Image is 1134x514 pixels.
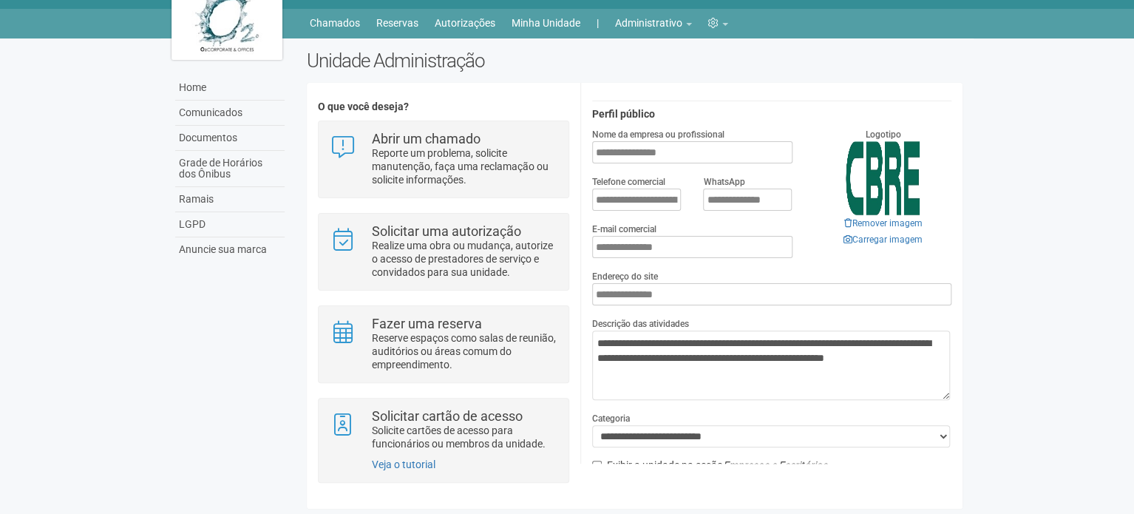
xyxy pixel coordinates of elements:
[592,270,658,283] label: Endereço do site
[376,13,418,33] a: Reservas
[372,424,557,450] p: Solicite cartões de acesso para funcionários ou membros da unidade.
[846,141,920,215] img: business.png
[865,128,900,141] label: Logotipo
[175,75,285,101] a: Home
[592,175,665,189] label: Telefone comercial
[307,50,962,72] h2: Unidade Administração
[175,126,285,151] a: Documentos
[372,331,557,371] p: Reserve espaços como salas de reunião, auditórios ou áreas comum do empreendimento.
[175,151,285,187] a: Grade de Horários dos Ônibus
[372,239,557,279] p: Realize uma obra ou mudança, autorize o acesso de prestadores de serviço e convidados para sua un...
[330,225,557,279] a: Solicitar uma autorização Realize uma obra ou mudança, autorize o acesso de prestadores de serviç...
[372,316,482,331] strong: Fazer uma reserva
[839,231,927,248] button: Carregar imagem
[372,459,435,470] a: Veja o tutorial
[372,146,557,186] p: Reporte um problema, solicite manutenção, faça uma reclamação ou solicite informações.
[592,128,724,141] label: Nome da empresa ou profissional
[318,101,568,112] h4: O que você deseja?
[723,459,827,471] em: Empresas e Escritórios
[372,131,481,146] strong: Abrir um chamado
[310,13,360,33] a: Chamados
[435,13,495,33] a: Autorizações
[592,109,951,120] h4: Perfil público
[597,13,599,33] a: |
[512,13,580,33] a: Minha Unidade
[839,215,926,231] button: Remover imagem
[175,212,285,237] a: LGPD
[330,132,557,186] a: Abrir um chamado Reporte um problema, solicite manutenção, faça uma reclamação ou solicite inform...
[372,408,523,424] strong: Solicitar cartão de acesso
[592,412,630,425] label: Categoria
[592,459,827,473] label: Exibir a unidade na seção
[175,237,285,262] a: Anuncie sua marca
[330,410,557,450] a: Solicitar cartão de acesso Solicite cartões de acesso para funcionários ou membros da unidade.
[592,223,656,236] label: E-mail comercial
[592,461,602,470] input: Exibir a unidade na seçãoEmpresas e Escritórios
[592,317,689,331] label: Descrição das atividades
[703,175,744,189] label: WhatsApp
[330,317,557,371] a: Fazer uma reserva Reserve espaços como salas de reunião, auditórios ou áreas comum do empreendime...
[175,101,285,126] a: Comunicados
[708,13,728,33] a: Configurações
[615,13,692,33] a: Administrativo
[372,223,521,239] strong: Solicitar uma autorização
[175,187,285,212] a: Ramais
